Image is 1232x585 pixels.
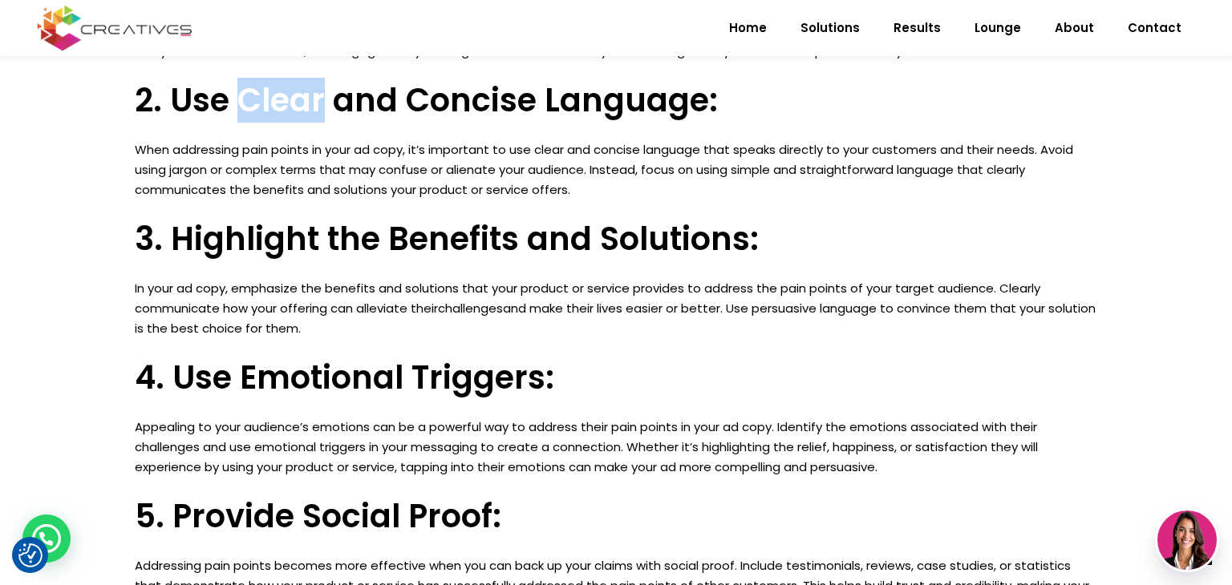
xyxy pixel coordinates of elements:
[784,7,877,49] a: Solutions
[975,7,1021,49] span: Lounge
[894,7,941,49] span: Results
[729,7,767,49] span: Home
[135,278,1097,338] p: In your ad copy, emphasize the benefits and solutions that your product or service provides to ad...
[135,417,1097,477] p: Appealing to your audience’s emotions can be a powerful way to address their pain points in your ...
[135,358,1097,397] h3: 4. Use Emotional Triggers:
[438,300,503,317] a: challenges
[1055,7,1094,49] span: About
[135,139,1097,200] p: When addressing pain points in your ad copy, it’s important to use clear and concise language tha...
[22,514,71,563] div: WhatsApp contact
[135,497,1097,535] h3: 5. Provide Social Proof:
[1128,7,1181,49] span: Contact
[958,7,1038,49] a: Lounge
[1157,510,1217,570] img: agent
[1111,7,1198,49] a: Contact
[135,220,1097,258] h3: 3. Highlight the Benefits and Solutions:
[34,3,196,53] img: Creatives
[1038,7,1111,49] a: About
[18,543,43,567] img: Revisit consent button
[712,7,784,49] a: Home
[18,543,43,567] button: Consent Preferences
[877,7,958,49] a: Results
[800,7,860,49] span: Solutions
[135,81,1097,119] h3: 2. Use Clear and Concise Language:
